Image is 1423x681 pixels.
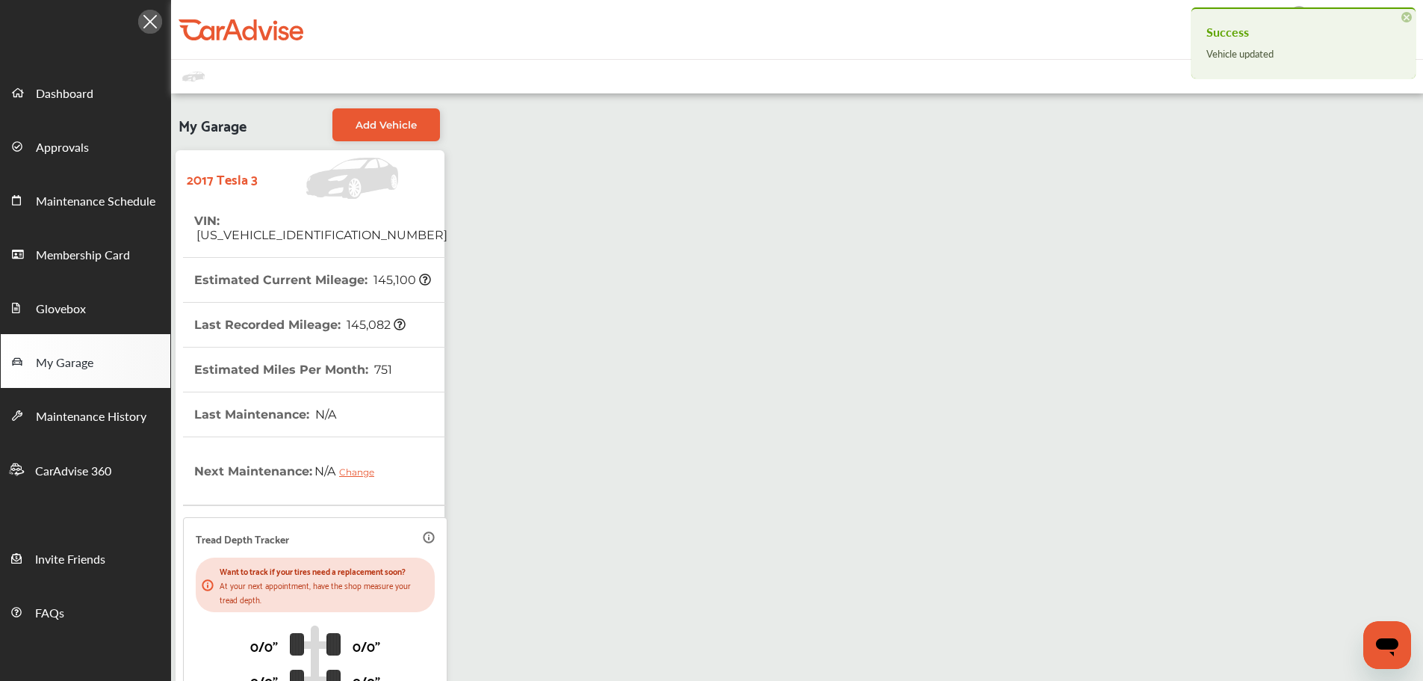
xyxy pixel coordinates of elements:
[194,303,406,347] th: Last Recorded Mileage :
[339,466,382,478] div: Change
[35,604,64,623] span: FAQs
[332,108,440,141] a: Add Vehicle
[1,119,170,173] a: Approvals
[1,173,170,227] a: Maintenance Schedule
[36,84,93,104] span: Dashboard
[36,246,130,265] span: Membership Card
[1,388,170,442] a: Maintenance History
[1363,621,1411,669] iframe: Button to launch messaging window
[179,108,247,141] span: My Garage
[312,452,385,490] span: N/A
[138,10,162,34] img: Icon.5fd9dcc7.svg
[36,300,86,319] span: Glovebox
[258,158,406,199] img: Vehicle
[36,407,146,427] span: Maintenance History
[250,634,278,657] p: 0/0"
[356,119,417,131] span: Add Vehicle
[371,273,431,287] span: 145,100
[1,334,170,388] a: My Garage
[196,530,289,547] p: Tread Depth Tracker
[220,578,429,606] p: At your next appointment, have the shop measure your tread depth.
[194,199,447,257] th: VIN :
[35,550,105,570] span: Invite Friends
[194,392,336,437] th: Last Maintenance :
[1206,20,1401,44] h4: Success
[1401,12,1412,22] span: ×
[353,634,380,657] p: 0/0"
[372,363,392,377] span: 751
[36,354,93,373] span: My Garage
[194,228,447,242] span: [US_VEHICLE_IDENTIFICATION_NUMBER]
[35,462,111,481] span: CarAdvise 360
[182,67,205,86] img: placeholder_car.fcab19be.svg
[313,407,336,422] span: N/A
[36,192,155,212] span: Maintenance Schedule
[187,167,258,190] strong: 2017 Tesla 3
[1,280,170,334] a: Glovebox
[194,348,392,392] th: Estimated Miles Per Month :
[344,318,406,332] span: 145,082
[1,65,170,119] a: Dashboard
[1206,44,1401,64] div: Vehicle updated
[220,564,429,578] p: Want to track if your tires need a replacement soon?
[36,138,89,158] span: Approvals
[194,258,431,302] th: Estimated Current Mileage :
[194,437,385,505] th: Next Maintenance :
[1,227,170,280] a: Membership Card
